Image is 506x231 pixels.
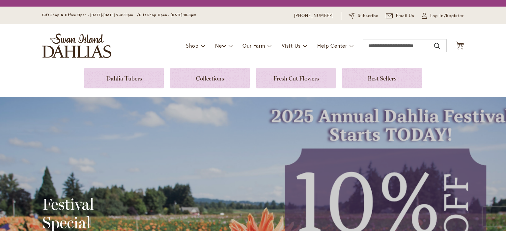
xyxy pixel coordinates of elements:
span: Shop [186,42,199,49]
a: [PHONE_NUMBER] [294,12,334,19]
span: New [215,42,226,49]
span: Email Us [396,12,415,19]
span: Help Center [317,42,347,49]
a: Email Us [386,12,415,19]
span: Subscribe [358,12,379,19]
span: Gift Shop & Office Open - [DATE]-[DATE] 9-4:30pm / [42,13,139,17]
span: Our Farm [242,42,265,49]
span: Log In/Register [430,12,464,19]
a: Log In/Register [422,12,464,19]
a: Subscribe [349,12,379,19]
span: Gift Shop Open - [DATE] 10-3pm [139,13,196,17]
span: Visit Us [282,42,301,49]
a: store logo [42,34,111,58]
button: Search [434,41,440,51]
